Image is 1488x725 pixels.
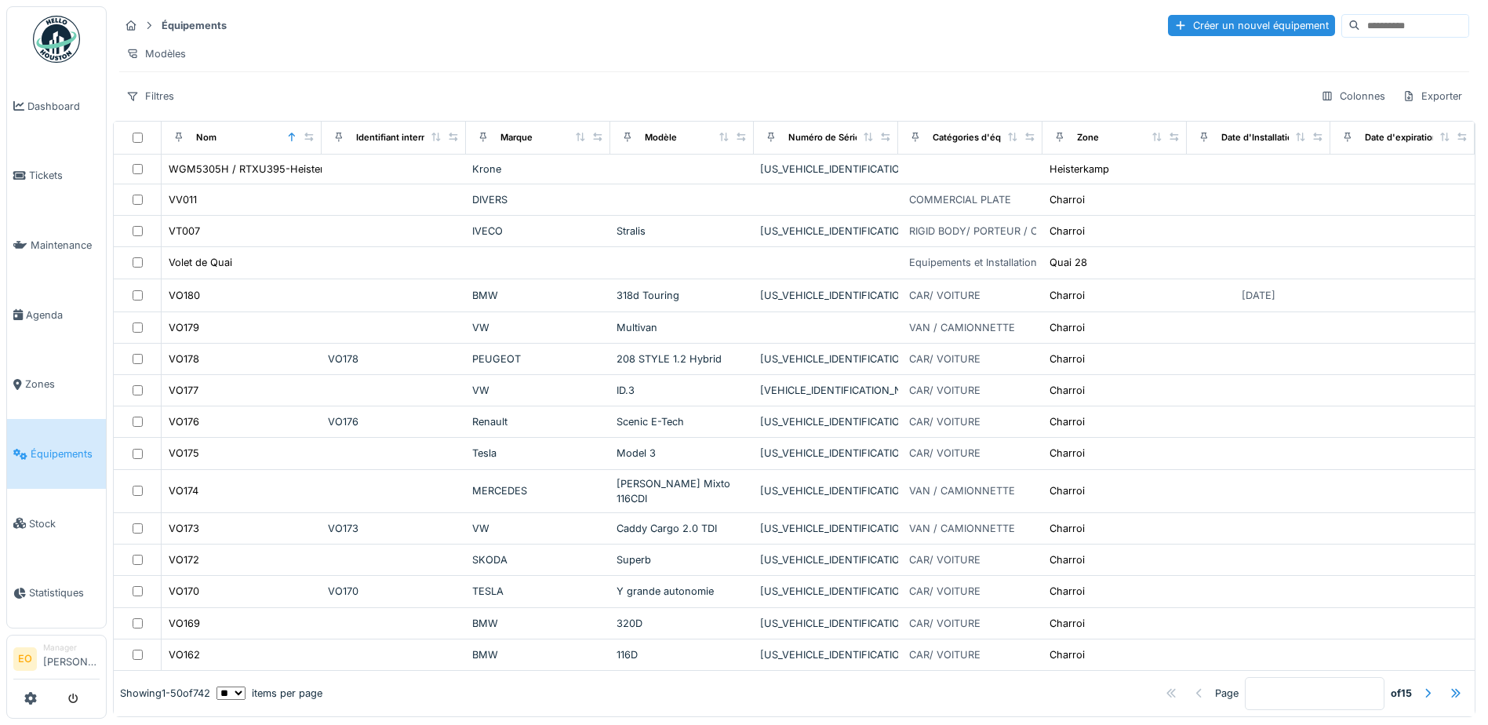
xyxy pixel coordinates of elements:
div: VO176 [169,414,199,429]
div: VW [472,521,604,536]
div: CAR/ VOITURE [909,584,980,599]
div: Charroi [1050,192,1085,207]
div: BMW [472,288,604,303]
div: VO169 [169,616,200,631]
div: Caddy Cargo 2.0 TDI [617,521,748,536]
div: COMMERCIAL PLATE [909,192,1011,207]
div: CAR/ VOITURE [909,383,980,398]
strong: of 15 [1391,686,1412,701]
div: [US_VEHICLE_IDENTIFICATION_NUMBER] [760,162,892,177]
div: VO174 [169,483,198,498]
div: Renault [472,414,604,429]
div: Filtres [119,85,181,107]
span: Maintenance [31,238,100,253]
div: Zone [1077,131,1099,144]
div: VT007 [169,224,200,239]
div: VO173 [169,521,199,536]
div: Modèle [645,131,677,144]
div: Volet de Quai [169,255,232,270]
div: Charroi [1050,647,1085,662]
span: Dashboard [27,99,100,114]
div: Charroi [1050,320,1085,335]
div: CAR/ VOITURE [909,616,980,631]
div: VO170 [169,584,199,599]
div: SKODA [472,552,604,567]
div: Nom [196,131,216,144]
a: Stock [7,489,106,559]
div: Quai 28 [1050,255,1087,270]
div: [US_VEHICLE_IDENTIFICATION_NUMBER] [760,224,892,239]
div: Scenic E-Tech [617,414,748,429]
div: Tesla [472,446,604,461]
div: WGM5305H / RTXU395-Heisterkamp Case 82222 [169,162,411,177]
div: [US_VEHICLE_IDENTIFICATION_NUMBER] [760,647,892,662]
a: Équipements [7,419,106,489]
div: VAN / CAMIONNETTE [909,521,1015,536]
img: Badge_color-CXgf-gQk.svg [33,16,80,63]
div: CAR/ VOITURE [909,647,980,662]
div: TESLA [472,584,604,599]
div: Marque [500,131,533,144]
div: VAN / CAMIONNETTE [909,320,1015,335]
div: Créer un nouvel équipement [1168,15,1335,36]
div: BMW [472,647,604,662]
div: Stralis [617,224,748,239]
div: Superb [617,552,748,567]
span: Équipements [31,446,100,461]
div: [US_VEHICLE_IDENTIFICATION_NUMBER] [760,483,892,498]
div: [US_VEHICLE_IDENTIFICATION_NUMBER] [760,616,892,631]
div: ID.3 [617,383,748,398]
div: Showing 1 - 50 of 742 [120,686,210,701]
div: 116D [617,647,748,662]
div: [US_VEHICLE_IDENTIFICATION_NUMBER] [760,552,892,567]
div: [DATE] [1242,288,1275,303]
div: VW [472,383,604,398]
div: Modèles [119,42,193,65]
div: VO180 [169,288,200,303]
div: Colonnes [1314,85,1392,107]
a: Agenda [7,280,106,350]
div: VO177 [169,383,198,398]
div: Multivan [617,320,748,335]
div: Page [1215,686,1239,701]
div: Charroi [1050,352,1085,366]
div: Charroi [1050,483,1085,498]
strong: Équipements [155,18,233,33]
div: VO172 [169,552,199,567]
div: MERCEDES [472,483,604,498]
div: Exporter [1395,85,1469,107]
div: [US_VEHICLE_IDENTIFICATION_NUMBER] [760,352,892,366]
li: EO [13,647,37,671]
div: Identifiant interne [356,131,432,144]
a: Maintenance [7,210,106,280]
a: Dashboard [7,71,106,141]
div: 320D [617,616,748,631]
div: Charroi [1050,552,1085,567]
div: VO178 [328,352,460,366]
div: Charroi [1050,446,1085,461]
div: VO179 [169,320,199,335]
div: Krone [472,162,604,177]
div: Manager [43,642,100,654]
div: items per page [216,686,322,701]
div: VO173 [328,521,460,536]
div: Date d'Installation [1221,131,1298,144]
div: CAR/ VOITURE [909,414,980,429]
div: CAR/ VOITURE [909,288,980,303]
a: EO Manager[PERSON_NAME] [13,642,100,679]
span: Tickets [29,168,100,183]
div: VV011 [169,192,197,207]
div: Model 3 [617,446,748,461]
div: [US_VEHICLE_IDENTIFICATION_NUMBER] [760,414,892,429]
div: [VEHICLE_IDENTIFICATION_NUMBER] [760,383,892,398]
div: [US_VEHICLE_IDENTIFICATION_NUMBER] [760,288,892,303]
div: Equipements et Installations Divers [909,255,1075,270]
div: Charroi [1050,521,1085,536]
li: [PERSON_NAME] [43,642,100,676]
div: VO170 [328,584,460,599]
div: Charroi [1050,584,1085,599]
div: Catégories d'équipement [933,131,1042,144]
div: Charroi [1050,383,1085,398]
div: VO178 [169,352,199,366]
div: 318d Touring [617,288,748,303]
